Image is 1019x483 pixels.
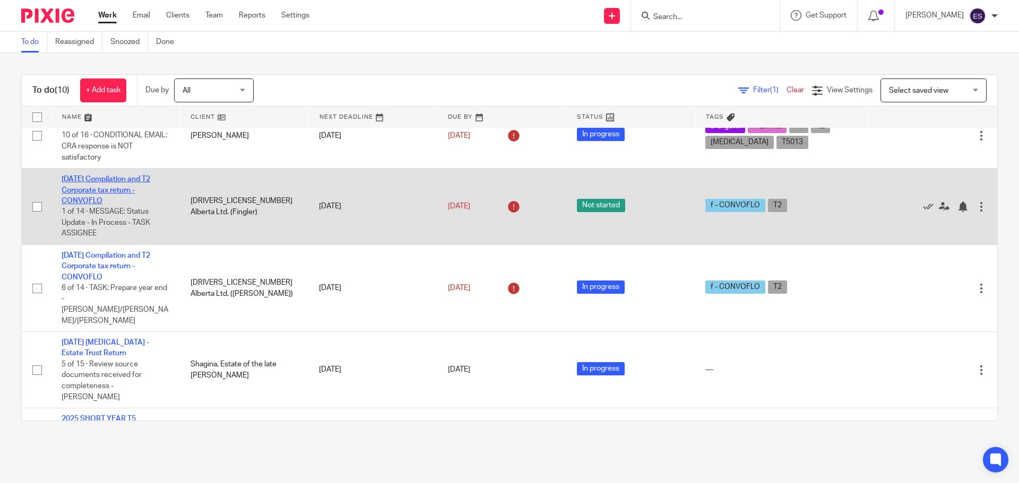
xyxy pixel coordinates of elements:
span: [DATE] [448,366,470,374]
a: [DATE] Compilation and T2 Corporate tax return - CONVOFLO [62,175,150,205]
td: [DRIVERS_LICENSE_NUMBER] Alberta Ltd. (Fingler) [180,169,309,245]
td: [DATE] [308,408,437,463]
a: Clients [166,10,189,21]
span: Tags [706,114,724,120]
td: [DRIVERS_LICENSE_NUMBER] Alberta Ltd. ([PERSON_NAME]) [180,244,309,331]
a: Mark as done [923,201,939,212]
td: [PERSON_NAME] [180,103,309,168]
span: In progress [577,128,625,141]
a: Reports [239,10,265,21]
span: Select saved view [889,87,948,94]
span: T5013 [776,136,808,149]
td: [DATE] [308,103,437,168]
a: Reassigned [55,32,102,52]
span: f - CONVOFLO [705,280,765,294]
div: --- [705,364,858,375]
input: Search [652,13,748,22]
span: [DATE] [448,284,470,292]
span: Filter [753,86,787,94]
a: Done [156,32,182,52]
a: Work [98,10,117,21]
img: Pixie [21,8,74,23]
span: (1) [770,86,779,94]
span: View Settings [827,86,873,94]
p: [PERSON_NAME] [905,10,964,21]
span: [DATE] [448,203,470,210]
a: + Add task [80,78,126,102]
span: (10) [55,86,70,94]
span: 10 of 16 · CONDITIONAL EMAIL: CRA response is NOT satisfactory [62,132,167,161]
h1: To do [32,85,70,96]
span: In progress [577,280,625,294]
span: Get Support [806,12,847,19]
a: Clear [787,86,804,94]
span: In progress [577,362,625,375]
p: Due by [145,85,169,95]
a: Snoozed [110,32,148,52]
td: Karo Development Ltd. [180,408,309,463]
img: svg%3E [969,7,986,24]
span: T2 [768,280,787,294]
span: 1 of 14 · MESSAGE: Status Update - In Process - TASK ASSIGNEE [62,208,150,237]
span: 5 of 15 · Review source documents received for completeness - [PERSON_NAME] [62,361,142,401]
td: [DATE] [308,332,437,408]
span: f - CONVOFLO [705,199,765,212]
a: Settings [281,10,309,21]
a: 2025 SHORT YEAR T5 Preparation - MAIL ONLY [62,415,146,433]
a: [DATE] [MEDICAL_DATA] - Estate Trust Return [62,339,149,357]
span: [DATE] [448,132,470,139]
a: Email [133,10,150,21]
span: Not started [577,199,625,212]
span: 6 of 14 · TASK: Prepare year end - [PERSON_NAME]/[PERSON_NAME]/[PERSON_NAME] [62,284,168,324]
a: [DATE] Compilation and T2 Corporate tax return - CONVOFLO [62,252,150,281]
td: [DATE] [308,244,437,331]
span: All [183,87,191,94]
a: Team [205,10,223,21]
span: T2 [768,199,787,212]
td: [DATE] [308,169,437,245]
a: To do [21,32,47,52]
td: Shagina, Estate of the late [PERSON_NAME] [180,332,309,408]
span: [MEDICAL_DATA] [705,136,774,149]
